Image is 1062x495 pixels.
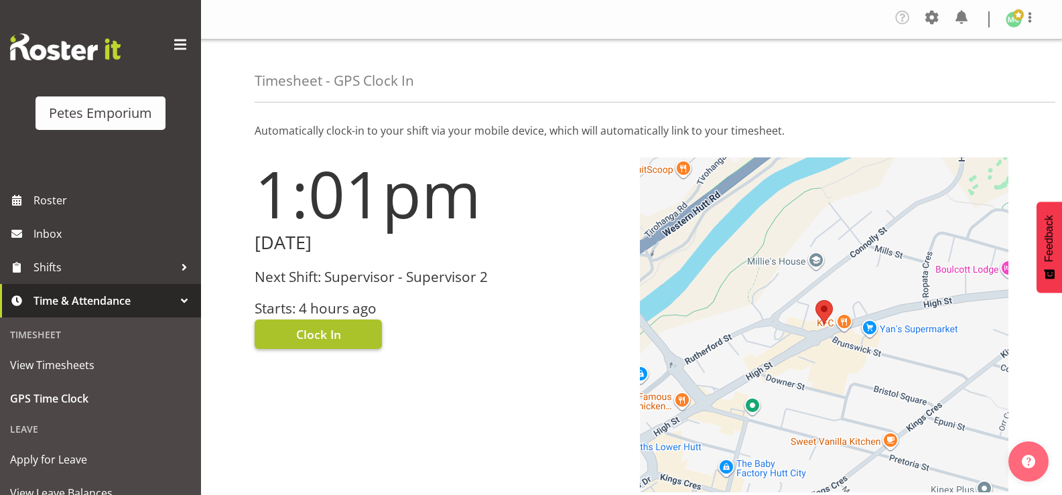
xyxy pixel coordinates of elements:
[3,382,198,415] a: GPS Time Clock
[255,157,624,230] h1: 1:01pm
[255,73,414,88] h4: Timesheet - GPS Clock In
[255,123,1008,139] p: Automatically clock-in to your shift via your mobile device, which will automatically link to you...
[34,257,174,277] span: Shifts
[3,321,198,348] div: Timesheet
[10,388,191,409] span: GPS Time Clock
[10,33,121,60] img: Rosterit website logo
[296,326,341,343] span: Clock In
[10,449,191,470] span: Apply for Leave
[34,291,174,311] span: Time & Attendance
[1037,202,1062,293] button: Feedback - Show survey
[255,320,382,349] button: Clock In
[3,348,198,382] a: View Timesheets
[1006,11,1022,27] img: melissa-cowen2635.jpg
[1043,215,1055,262] span: Feedback
[3,415,198,443] div: Leave
[34,190,194,210] span: Roster
[255,269,624,285] h3: Next Shift: Supervisor - Supervisor 2
[34,224,194,244] span: Inbox
[255,232,624,253] h2: [DATE]
[10,355,191,375] span: View Timesheets
[1022,455,1035,468] img: help-xxl-2.png
[3,443,198,476] a: Apply for Leave
[49,103,152,123] div: Petes Emporium
[255,301,624,316] h3: Starts: 4 hours ago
